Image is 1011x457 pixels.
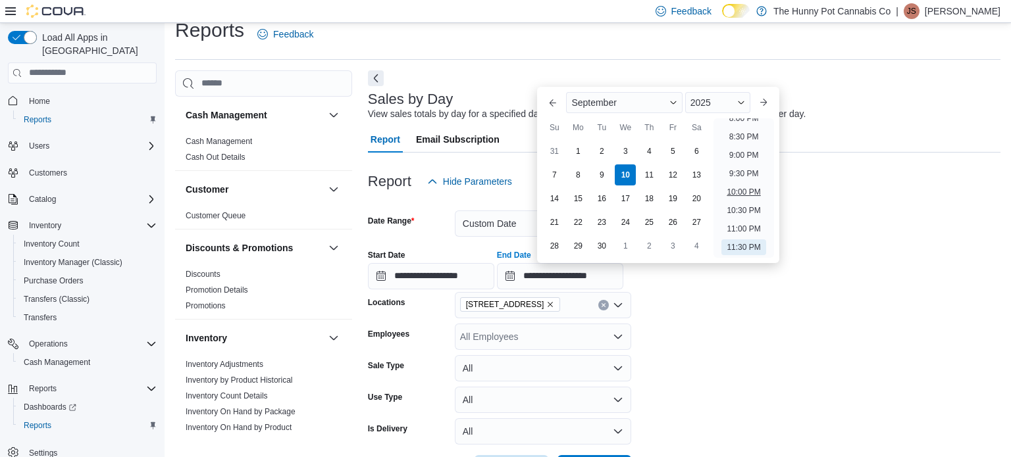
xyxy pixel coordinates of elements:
[186,375,293,385] a: Inventory by Product Historical
[326,240,342,256] button: Discounts & Promotions
[638,164,660,185] div: day-11
[544,164,565,185] div: day-7
[24,381,62,397] button: Reports
[466,298,544,311] span: [STREET_ADDRESS]
[18,236,85,252] a: Inventory Count
[29,220,61,231] span: Inventory
[591,117,612,138] div: Tu
[662,212,683,233] div: day-26
[925,3,1000,19] p: [PERSON_NAME]
[18,273,157,289] span: Purchase Orders
[567,164,588,185] div: day-8
[544,117,565,138] div: Su
[904,3,920,19] div: Jessica Steinmetz
[24,114,51,125] span: Reports
[186,406,296,417] span: Inventory On Hand by Package
[13,308,162,327] button: Transfers
[638,235,660,256] div: day-2
[615,235,636,256] div: day-1
[24,93,55,109] a: Home
[455,210,631,237] button: Custom Date
[186,285,248,295] a: Promotion Details
[567,212,588,233] div: day-22
[598,300,609,310] button: Clear input
[24,257,122,268] span: Inventory Manager (Classic)
[186,331,323,345] button: Inventory
[368,423,407,434] label: Is Delivery
[907,3,916,19] span: JS
[186,301,226,310] a: Promotions
[544,141,565,162] div: day-31
[724,166,764,181] li: 9:30 PM
[24,276,84,286] span: Purchase Orders
[24,336,73,352] button: Operations
[273,28,313,41] span: Feedback
[724,129,764,145] li: 8:30 PM
[721,184,765,200] li: 10:00 PM
[368,216,415,226] label: Date Range
[686,188,707,209] div: day-20
[13,272,162,290] button: Purchase Orders
[662,188,683,209] div: day-19
[686,117,707,138] div: Sa
[753,92,774,113] button: Next month
[186,391,268,400] a: Inventory Count Details
[186,108,323,122] button: Cash Management
[443,175,512,188] span: Hide Parameters
[497,250,531,260] label: End Date
[686,235,707,256] div: day-4
[24,191,61,207] button: Catalog
[3,190,162,208] button: Catalog
[662,117,683,138] div: Fr
[567,235,588,256] div: day-29
[3,137,162,155] button: Users
[24,93,157,109] span: Home
[638,188,660,209] div: day-18
[186,210,246,221] span: Customer Queue
[455,387,631,413] button: All
[721,221,765,237] li: 11:00 PM
[662,235,683,256] div: day-3
[186,183,323,196] button: Customer
[613,300,623,310] button: Open list of options
[662,164,683,185] div: day-12
[13,416,162,435] button: Reports
[29,168,67,178] span: Customers
[186,331,227,345] h3: Inventory
[29,339,68,349] span: Operations
[713,118,773,258] ul: Time
[591,235,612,256] div: day-30
[455,355,631,381] button: All
[542,139,708,258] div: September, 2025
[690,97,711,108] span: 2025
[24,164,157,181] span: Customers
[18,236,157,252] span: Inventory Count
[773,3,891,19] p: The Hunny Pot Cannabis Co
[186,183,228,196] h3: Customer
[3,163,162,182] button: Customers
[3,91,162,110] button: Home
[497,263,623,289] input: Press the down key to enter a popover containing a calendar. Press the escape key to close the po...
[368,250,405,260] label: Start Date
[416,126,500,153] span: Email Subscription
[671,5,712,18] span: Feedback
[186,108,267,122] h3: Cash Management
[591,141,612,162] div: day-2
[24,381,157,397] span: Reports
[721,203,765,218] li: 10:30 PM
[615,212,636,233] div: day-24
[591,212,612,233] div: day-23
[18,354,157,370] span: Cash Management
[186,360,263,369] a: Inventory Adjustments
[422,168,517,195] button: Hide Parameters
[186,439,265,448] a: Inventory Transactions
[186,211,246,220] a: Customer Queue
[13,398,162,416] a: Dashboards
[18,254,128,270] a: Inventory Manager (Classic)
[24,312,57,323] span: Transfers
[186,269,220,279] span: Discounts
[18,399,82,415] a: Dashboards
[29,96,50,107] span: Home
[567,117,588,138] div: Mo
[18,112,57,128] a: Reports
